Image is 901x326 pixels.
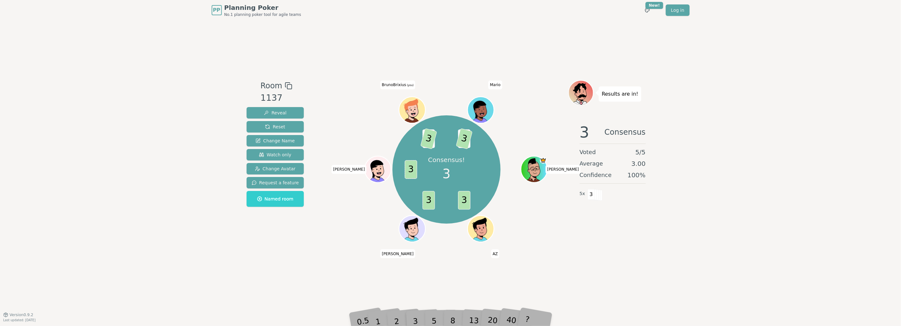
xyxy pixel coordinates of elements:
[580,171,612,180] span: Confidence
[400,98,425,122] button: Click to change your avatar
[259,152,291,158] span: Watch only
[247,107,304,119] button: Reveal
[442,164,450,183] span: 3
[264,110,286,116] span: Reveal
[3,318,36,322] span: Last updated: [DATE]
[261,92,292,105] div: 1137
[602,90,638,98] p: Results are in!
[212,3,301,17] a: PPPlanning PokerNo.1 planning poker tool for agile teams
[257,196,294,202] span: Named room
[642,4,653,16] button: New!
[604,125,645,140] span: Consensus
[252,180,299,186] span: Request a feature
[420,128,437,149] span: 3
[10,312,33,317] span: Version 0.9.2
[580,159,603,168] span: Average
[247,121,304,132] button: Reset
[666,4,689,16] a: Log in
[406,84,414,87] span: (you)
[261,80,282,92] span: Room
[247,163,304,174] button: Change Avatar
[456,128,473,149] span: 3
[423,191,435,210] span: 3
[580,190,585,197] span: 5 x
[380,249,415,258] span: Click to change your name
[380,81,415,90] span: Click to change your name
[546,165,581,174] span: Click to change your name
[213,6,220,14] span: PP
[331,165,366,174] span: Click to change your name
[255,166,296,172] span: Change Avatar
[645,2,664,9] div: New!
[631,159,646,168] span: 3.00
[247,191,304,207] button: Named room
[540,157,547,164] span: Toce is the host
[265,124,285,130] span: Reset
[224,12,301,17] span: No.1 planning poker tool for agile teams
[247,149,304,160] button: Watch only
[580,148,596,157] span: Voted
[588,189,595,200] span: 3
[635,148,645,157] span: 5 / 5
[3,312,33,317] button: Version0.9.2
[491,249,499,258] span: Click to change your name
[428,155,465,164] p: Consensus!
[256,138,295,144] span: Change Name
[627,171,645,180] span: 100 %
[224,3,301,12] span: Planning Poker
[247,135,304,146] button: Change Name
[580,125,590,140] span: 3
[247,177,304,188] button: Request a feature
[458,191,470,210] span: 3
[488,81,502,90] span: Click to change your name
[405,160,417,179] span: 3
